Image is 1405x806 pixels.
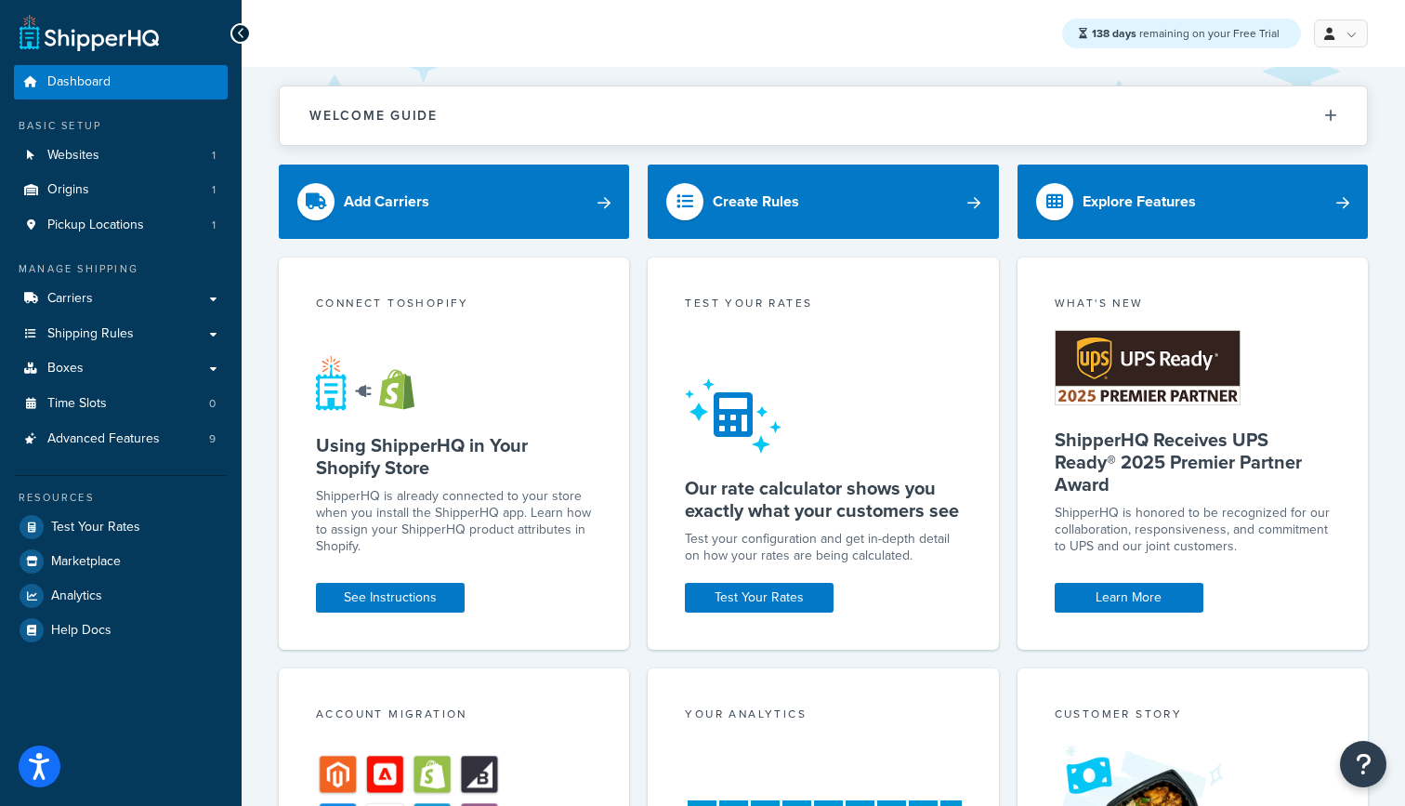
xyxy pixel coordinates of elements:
span: Time Slots [47,396,107,412]
div: Test your rates [685,295,961,316]
span: Help Docs [51,623,112,639]
img: connect-shq-shopify-9b9a8c5a.svg [316,355,432,411]
span: Websites [47,148,99,164]
span: Test Your Rates [51,520,140,535]
a: Boxes [14,351,228,386]
div: Add Carriers [344,189,429,215]
button: Welcome Guide [280,86,1367,145]
a: See Instructions [316,583,465,613]
div: Explore Features [1083,189,1196,215]
span: 0 [209,396,216,412]
p: ShipperHQ is honored to be recognized for our collaboration, responsiveness, and commitment to UP... [1055,505,1331,555]
span: 1 [212,182,216,198]
a: Pickup Locations1 [14,208,228,243]
span: Boxes [47,361,84,377]
h5: ShipperHQ Receives UPS Ready® 2025 Premier Partner Award [1055,429,1331,495]
span: Shipping Rules [47,326,134,342]
span: 9 [209,431,216,447]
a: Carriers [14,282,228,316]
a: Test Your Rates [14,510,228,544]
div: Customer Story [1055,706,1331,727]
div: Basic Setup [14,118,228,134]
li: Time Slots [14,387,228,421]
span: Dashboard [47,74,111,90]
p: ShipperHQ is already connected to your store when you install the ShipperHQ app. Learn how to ass... [316,488,592,555]
button: Open Resource Center [1340,741,1386,787]
span: remaining on your Free Trial [1092,25,1280,42]
div: What's New [1055,295,1331,316]
span: Carriers [47,291,93,307]
li: Origins [14,173,228,207]
h2: Welcome Guide [309,109,438,123]
span: Advanced Features [47,431,160,447]
span: Analytics [51,588,102,604]
span: Pickup Locations [47,218,144,233]
a: Dashboard [14,65,228,99]
a: Shipping Rules [14,317,228,351]
a: Test Your Rates [685,583,834,613]
li: Websites [14,139,228,173]
a: Create Rules [648,165,998,239]
div: Create Rules [713,189,799,215]
li: Pickup Locations [14,208,228,243]
strong: 138 days [1092,25,1136,42]
span: Marketplace [51,554,121,570]
div: Your Analytics [685,706,961,727]
div: Test your configuration and get in-depth detail on how your rates are being calculated. [685,531,961,564]
span: 1 [212,148,216,164]
a: Add Carriers [279,165,629,239]
a: Learn More [1055,583,1203,613]
div: Manage Shipping [14,261,228,277]
h5: Using ShipperHQ in Your Shopify Store [316,434,592,479]
h5: Our rate calculator shows you exactly what your customers see [685,477,961,522]
a: Explore Features [1018,165,1368,239]
li: Advanced Features [14,422,228,456]
a: Origins1 [14,173,228,207]
a: Help Docs [14,614,228,647]
a: Advanced Features9 [14,422,228,456]
a: Websites1 [14,139,228,173]
a: Time Slots0 [14,387,228,421]
a: Marketplace [14,545,228,578]
div: Connect to Shopify [316,295,592,316]
span: 1 [212,218,216,233]
div: Resources [14,490,228,506]
span: Origins [47,182,89,198]
a: Analytics [14,579,228,613]
div: Account Migration [316,706,592,727]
